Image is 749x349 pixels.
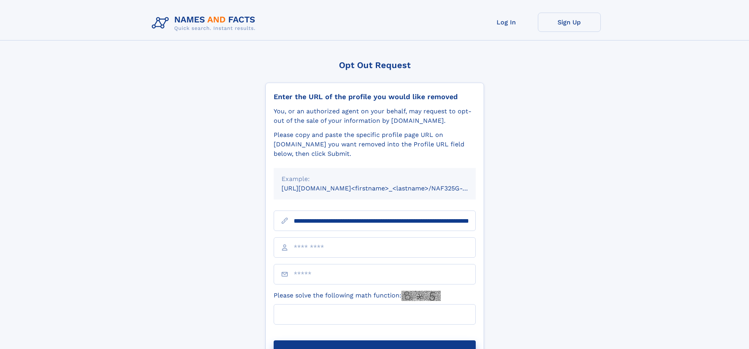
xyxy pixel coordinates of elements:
[149,13,262,34] img: Logo Names and Facts
[282,185,491,192] small: [URL][DOMAIN_NAME]<firstname>_<lastname>/NAF325G-xxxxxxxx
[475,13,538,32] a: Log In
[274,130,476,159] div: Please copy and paste the specific profile page URL on [DOMAIN_NAME] you want removed into the Pr...
[274,92,476,101] div: Enter the URL of the profile you would like removed
[265,60,484,70] div: Opt Out Request
[274,291,441,301] label: Please solve the following math function:
[274,107,476,126] div: You, or an authorized agent on your behalf, may request to opt-out of the sale of your informatio...
[282,174,468,184] div: Example:
[538,13,601,32] a: Sign Up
